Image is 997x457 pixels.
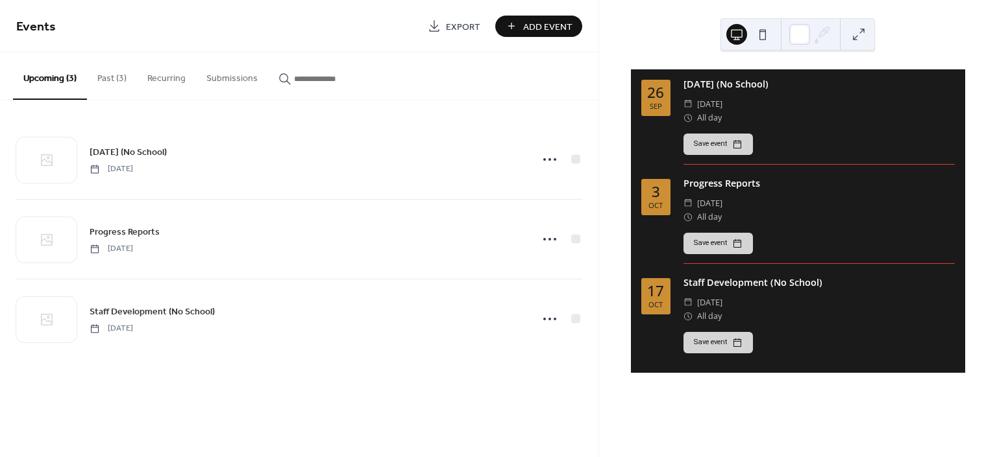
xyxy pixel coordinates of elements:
[90,304,215,319] a: Staff Development (No School)
[683,210,693,224] div: ​
[523,20,572,34] span: Add Event
[90,163,133,175] span: [DATE]
[196,53,268,99] button: Submissions
[647,284,664,299] div: 17
[650,102,662,110] div: Sep
[683,134,753,154] button: Save event
[683,309,693,323] div: ​
[683,233,753,253] button: Save event
[87,53,137,99] button: Past (3)
[697,210,722,224] span: All day
[137,53,196,99] button: Recurring
[418,16,490,37] a: Export
[683,176,955,191] div: Progress Reports
[697,309,722,323] span: All day
[90,323,133,334] span: [DATE]
[13,53,87,100] button: Upcoming (3)
[90,305,215,319] span: Staff Development (No School)
[683,111,693,124] div: ​
[90,243,133,255] span: [DATE]
[697,111,722,124] span: All day
[652,185,660,200] div: 3
[683,275,955,290] div: Staff Development (No School)
[683,296,693,309] div: ​
[90,226,160,239] span: Progress Reports
[648,202,663,209] div: Oct
[697,97,722,111] span: [DATE]
[697,196,722,210] span: [DATE]
[683,77,955,91] div: [DATE] (No School)
[90,146,167,159] span: [DATE] (No School)
[446,20,480,34] span: Export
[697,296,722,309] span: [DATE]
[648,301,663,308] div: Oct
[683,97,693,111] div: ​
[90,145,167,159] a: [DATE] (No School)
[90,224,160,239] a: Progress Reports
[647,86,664,100] div: 26
[683,332,753,353] button: Save event
[683,196,693,210] div: ​
[495,16,582,37] button: Add Event
[16,14,56,40] span: Events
